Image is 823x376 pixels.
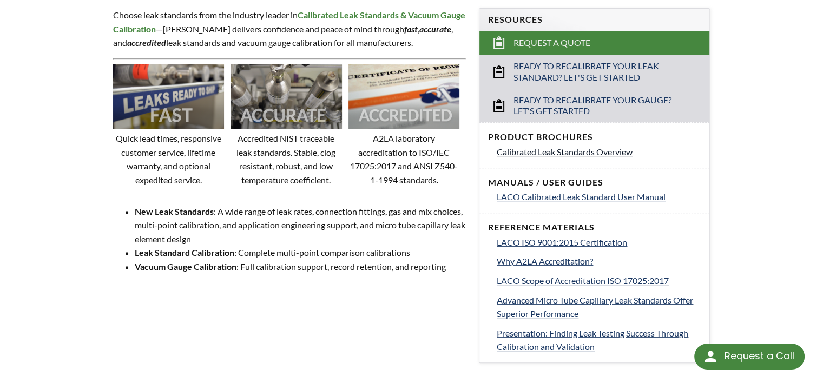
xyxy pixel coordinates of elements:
[135,247,234,258] strong: Leak Standard Calibration
[497,192,666,202] span: LACO Calibrated Leak Standard User Manual
[113,8,466,50] p: Choose leak standards from the industry leader in —[PERSON_NAME] delivers confidence and peace of...
[231,131,342,187] p: Accredited NIST traceable leak standards. Stable, clog resistant, robust, and low temperature coe...
[497,328,688,352] span: Presentation: Finding Leak Testing Success Through Calibration and Validation
[513,95,677,117] span: Ready to Recalibrate Your Gauge? Let's Get Started
[513,37,590,49] span: Request a Quote
[127,37,166,48] em: accredited
[497,237,627,247] span: LACO ISO 9001:2015 Certification
[497,293,701,321] a: Advanced Micro Tube Capillary Leak Standards Offer Superior Performance
[113,131,225,187] p: Quick lead times, responsive customer service, lifetime warranty, and optional expedited service.
[231,64,342,129] img: Image showing the word ACCURATE overlaid on it
[348,64,460,129] img: Image showing the word ACCREDITED overlaid on it
[488,177,701,188] h4: Manuals / User Guides
[479,55,709,89] a: Ready to Recalibrate Your Leak Standard? Let's Get Started
[479,31,709,55] a: Request a Quote
[497,326,701,354] a: Presentation: Finding Leak Testing Success Through Calibration and Validation
[135,246,466,260] li: : Complete multi-point comparison calibrations
[513,61,677,83] span: Ready to Recalibrate Your Leak Standard? Let's Get Started
[135,261,236,272] strong: Vacuum Gauge Calibration
[113,64,225,129] img: Image showing the word FAST overlaid on it
[419,24,451,34] strong: accurate
[497,254,701,268] a: Why A2LA Accreditation?
[488,131,701,143] h4: Product Brochures
[702,348,719,365] img: round button
[348,131,460,187] p: A2LA laboratory accreditation to ISO/IEC 17025:2017 and ANSI Z540-1-1994 standards.
[497,295,693,319] span: Advanced Micro Tube Capillary Leak Standards Offer Superior Performance
[404,24,418,34] em: fast
[135,260,466,274] li: : Full calibration support, record retention, and reporting
[724,344,794,368] div: Request a Call
[497,235,701,249] a: LACO ISO 9001:2015 Certification
[497,256,593,266] span: Why A2LA Accreditation?
[497,190,701,204] a: LACO Calibrated Leak Standard User Manual
[497,274,701,288] a: LACO Scope of Accreditation ISO 17025:2017
[497,275,669,286] span: LACO Scope of Accreditation ISO 17025:2017
[497,145,701,159] a: Calibrated Leak Standards Overview
[488,14,701,25] h4: Resources
[488,222,701,233] h4: Reference Materials
[479,89,709,123] a: Ready to Recalibrate Your Gauge? Let's Get Started
[135,206,214,216] strong: New Leak Standards
[497,147,633,157] span: Calibrated Leak Standards Overview
[135,205,466,246] li: : A wide range of leak rates, connection fittings, gas and mix choices, multi-point calibration, ...
[113,10,465,34] strong: Calibrated Leak Standards & Vacuum Gauge Calibration
[694,344,805,370] div: Request a Call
